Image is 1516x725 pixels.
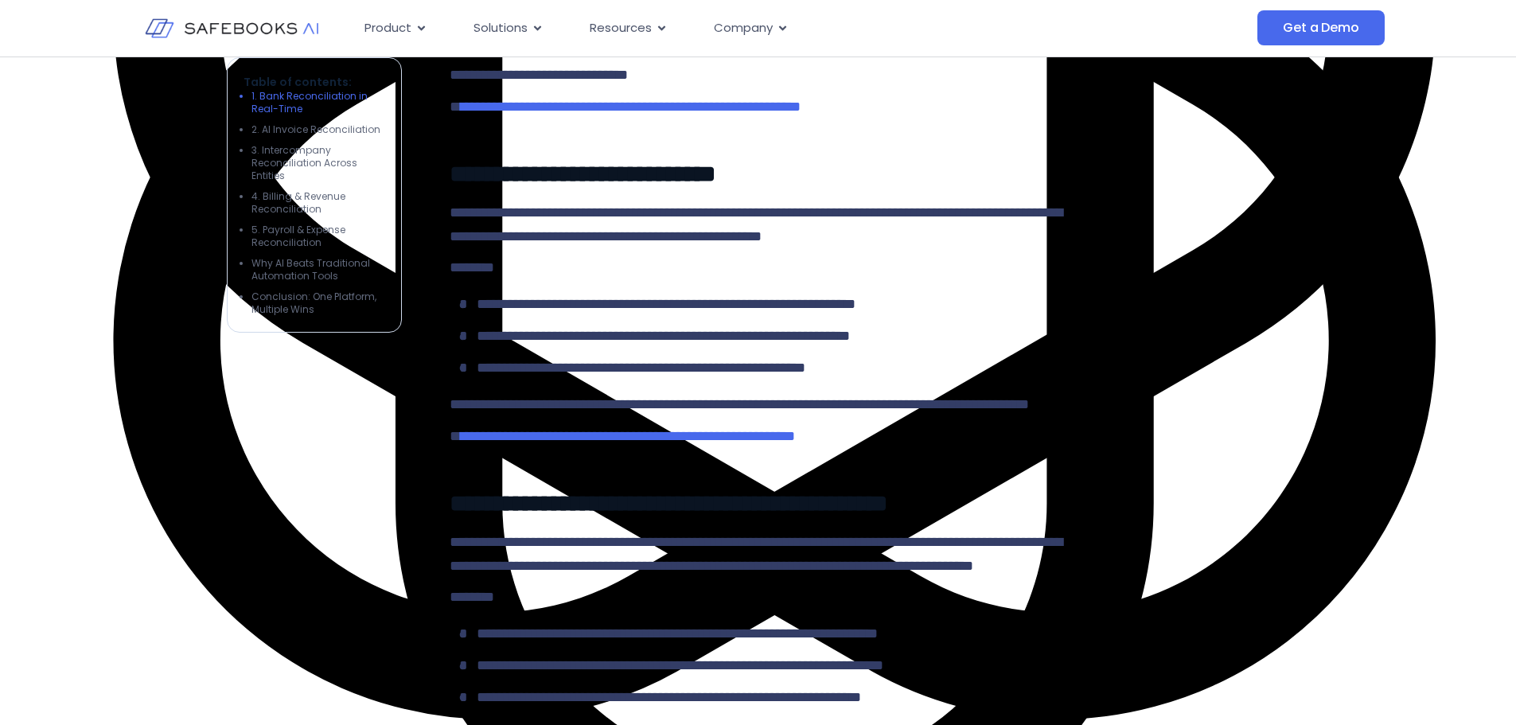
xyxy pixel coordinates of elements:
span: Product [364,19,411,37]
nav: Menu [352,13,1098,44]
li: Why AI Beats Traditional Automation Tools [251,257,385,283]
li: 5. Payroll & Expense Reconciliation [251,224,385,249]
li: Conclusion: One Platform, Multiple Wins [251,290,385,316]
li: 2. AI Invoice Reconciliation [251,123,385,136]
li: 1. Bank Reconciliation in Real-Time [251,90,385,115]
span: Get a Demo [1283,20,1358,36]
span: Company [714,19,773,37]
span: Resources [590,19,652,37]
div: Menu Toggle [352,13,1098,44]
a: Get a Demo [1257,10,1384,45]
p: Table of contents: [244,74,385,90]
li: 3. Intercompany Reconciliation Across Entities [251,144,385,182]
li: 4. Billing & Revenue Reconciliation [251,190,385,216]
span: Solutions [474,19,528,37]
